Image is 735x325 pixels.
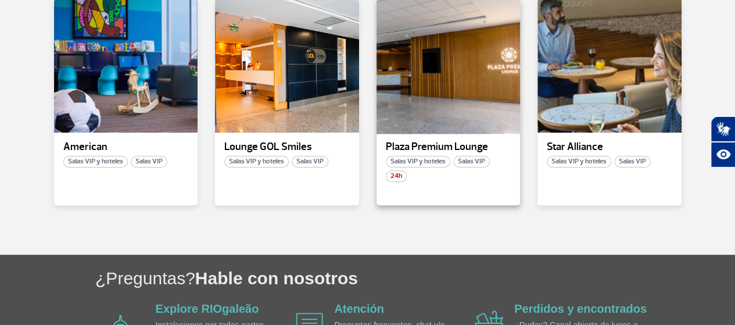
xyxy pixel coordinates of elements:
[63,141,189,153] p: American
[63,156,128,167] span: Salas VIP y hoteles
[224,156,289,167] span: Salas VIP y hoteles
[386,170,407,182] span: 24h
[711,116,735,142] button: Abrir tradutor de língua de sinais.
[131,156,167,167] span: Salas VIP
[514,302,647,315] a: Perdidos y encontrados
[386,141,511,153] p: Plaza Premium Lounge
[547,156,611,167] span: Salas VIP y hoteles
[195,269,358,288] span: Hable con nosotros
[614,156,651,167] span: Salas VIP
[453,156,490,167] span: Salas VIP
[711,116,735,167] div: Plugin de acessibilidade da Hand Talk.
[95,266,735,290] h1: ¿Preguntas?
[292,156,328,167] span: Salas VIP
[711,142,735,167] button: Abrir recursos assistivos.
[547,141,672,153] p: Star Alliance
[334,302,384,315] a: Atención
[156,302,259,315] a: Explore RIOgaleão
[386,156,450,167] span: Salas VIP y hoteles
[224,141,350,153] p: Lounge GOL Smiles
